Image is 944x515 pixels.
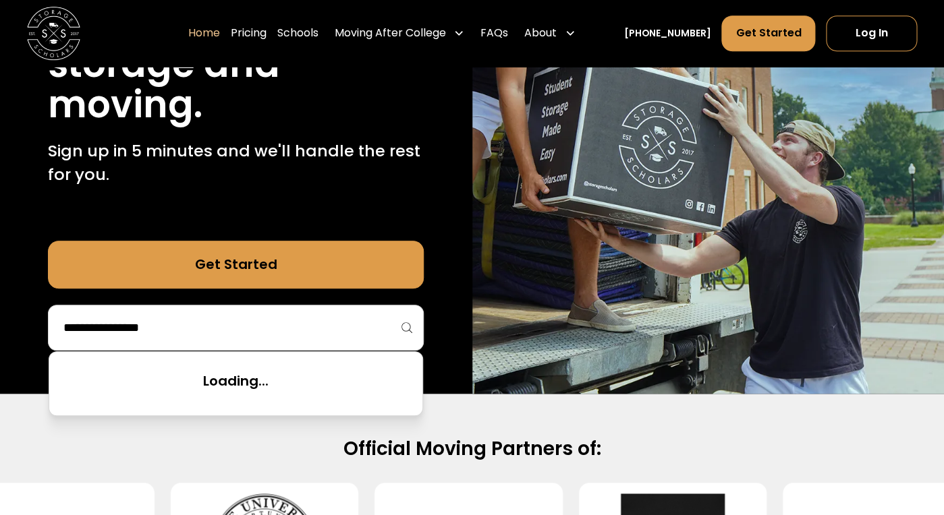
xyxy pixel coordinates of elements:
a: Log In [826,16,917,52]
a: Home [188,15,220,53]
div: Moving After College [334,26,445,42]
a: Get Started [48,241,424,289]
a: Pricing [231,15,267,53]
a: FAQs [480,15,508,53]
h1: Stress free student storage and moving. [48,3,424,125]
img: Storage Scholars main logo [27,7,81,61]
a: [PHONE_NUMBER] [623,26,711,40]
a: Get Started [721,16,815,52]
a: home [27,7,81,61]
a: Schools [277,15,318,53]
div: About [524,26,557,42]
div: About [519,15,581,53]
p: Sign up in 5 minutes and we'll handle the rest for you. [48,139,424,187]
div: Moving After College [329,15,470,53]
h2: Official Moving Partners of: [47,437,897,461]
